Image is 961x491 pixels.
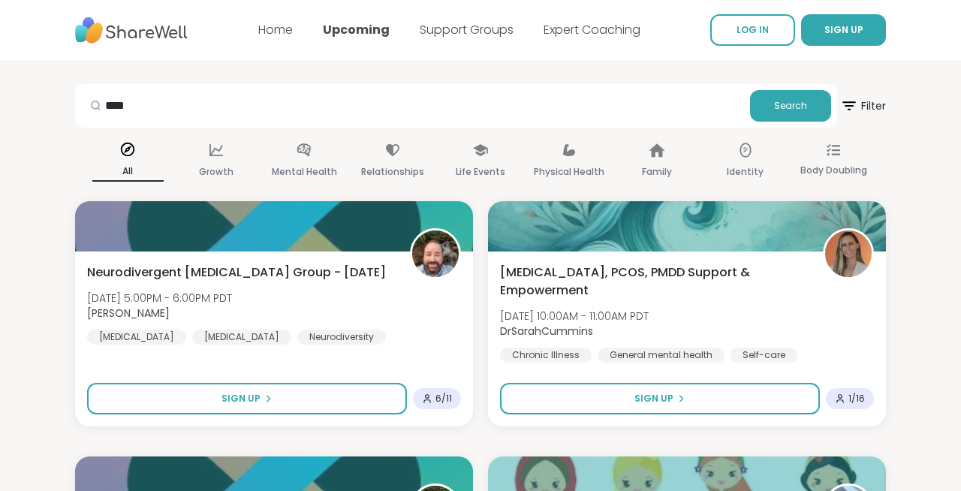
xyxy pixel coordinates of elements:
p: Physical Health [534,163,604,181]
button: Search [750,90,831,122]
button: SIGN UP [801,14,886,46]
span: LOG IN [737,23,769,36]
b: DrSarahCummins [500,324,593,339]
a: LOG IN [710,14,795,46]
button: Sign Up [87,383,407,414]
span: Neurodivergent [MEDICAL_DATA] Group - [DATE] [87,264,386,282]
a: Support Groups [420,21,514,38]
div: Self-care [731,348,797,363]
div: [MEDICAL_DATA] [87,330,186,345]
p: Body Doubling [800,161,867,179]
div: [MEDICAL_DATA] [192,330,291,345]
p: Life Events [456,163,505,181]
span: [DATE] 10:00AM - 11:00AM PDT [500,309,649,324]
img: ShareWell Nav Logo [75,10,188,51]
p: Mental Health [272,163,337,181]
p: Relationships [361,163,424,181]
a: Upcoming [323,21,390,38]
span: Filter [840,88,886,124]
div: Chronic Illness [500,348,592,363]
p: Family [642,163,672,181]
button: Sign Up [500,383,820,414]
img: Brian_L [412,230,459,277]
span: Search [774,99,807,113]
span: 1 / 16 [848,393,865,405]
div: General mental health [598,348,725,363]
b: [PERSON_NAME] [87,306,170,321]
span: [MEDICAL_DATA], PCOS, PMDD Support & Empowerment [500,264,806,300]
a: Home [258,21,293,38]
a: Expert Coaching [544,21,640,38]
p: All [92,162,164,182]
button: Filter [840,84,886,128]
span: Sign Up [634,392,673,405]
p: Growth [199,163,233,181]
div: Neurodiversity [297,330,386,345]
span: Sign Up [221,392,261,405]
span: [DATE] 5:00PM - 6:00PM PDT [87,291,232,306]
span: 6 / 11 [435,393,452,405]
span: SIGN UP [824,23,863,36]
p: Identity [727,163,764,181]
img: DrSarahCummins [825,230,872,277]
